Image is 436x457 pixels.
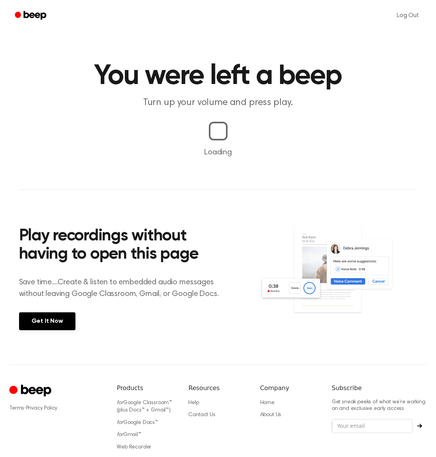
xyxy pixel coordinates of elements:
[188,383,247,393] h6: Resources
[117,432,123,438] i: for
[19,62,417,90] h1: You were left a beep
[117,383,176,393] h6: Products
[19,227,229,264] h2: Play recordings without having to open this page
[332,419,413,434] input: Your email
[69,96,368,109] p: Turn up your volume and press play.
[117,400,123,406] i: for
[260,412,282,418] a: About Us
[19,277,229,300] p: Save time....Create & listen to embedded audio messages without leaving Google Classroom, Gmail, ...
[389,6,427,25] a: Log Out
[117,420,158,425] a: forGoogle Docs™
[332,399,427,413] p: Get sneak peeks of what we’re working on and exclusive early access.
[260,400,275,406] a: Home
[9,406,24,411] a: Terms
[117,400,172,413] a: forGoogle Classroom™ (plus Docs™ + Gmail™)
[117,445,151,450] a: Web Recorder
[9,8,53,23] a: Beep
[19,312,75,330] a: Get It Now
[9,147,427,158] p: Loading
[188,400,199,406] a: Help
[117,420,123,425] i: for
[188,412,215,418] a: Contact Us
[413,424,427,428] button: Subscribe
[9,383,53,399] a: Cruip
[9,404,104,412] div: ·
[26,406,58,411] a: Privacy Policy
[332,383,427,393] h6: Subscribe
[117,432,141,438] a: forGmail™
[260,383,319,393] h6: Company
[259,225,417,329] img: Voice Comments on Docs and Recording Widget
